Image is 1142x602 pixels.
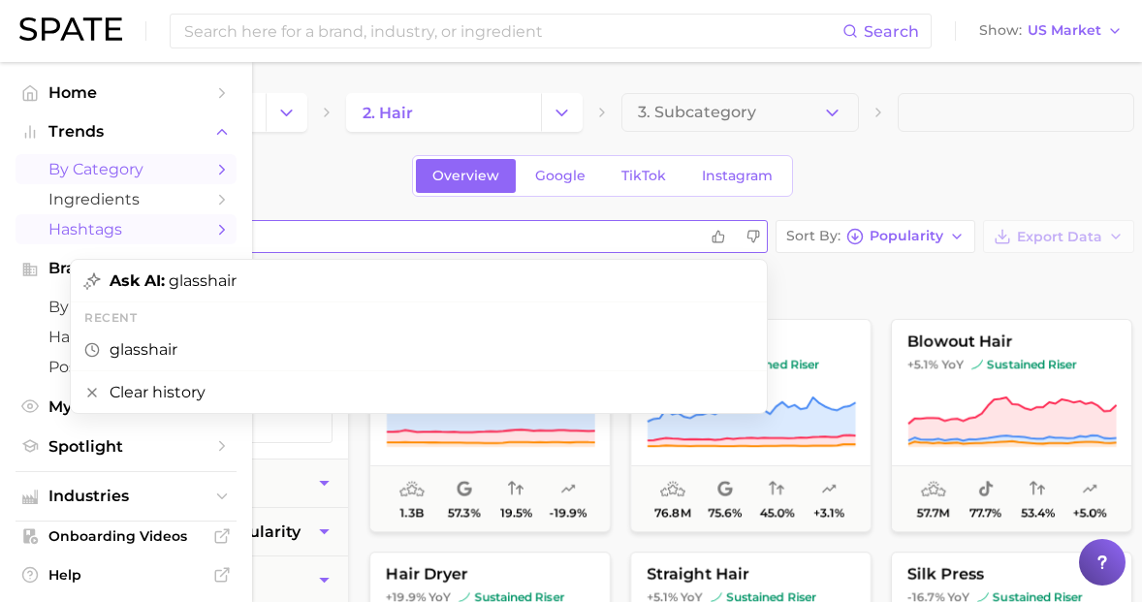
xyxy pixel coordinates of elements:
[48,260,204,277] span: Brands
[16,560,237,589] a: Help
[16,292,237,322] a: by Category
[16,352,237,382] a: Posts
[1082,478,1097,501] span: popularity predicted growth: Likely
[48,566,204,584] span: Help
[971,357,1077,372] span: sustained riser
[974,18,1127,44] button: ShowUS Market
[370,566,610,584] span: hair dryer
[917,506,950,520] span: 57.7m
[1028,25,1101,36] span: US Market
[1021,506,1055,520] span: 53.4%
[48,527,204,545] span: Onboarding Videos
[457,478,472,501] span: popularity share: Google
[813,506,844,520] span: +3.1%
[631,566,871,584] span: straight hair
[110,340,177,359] span: glasshair
[864,22,919,41] span: Search
[16,522,237,551] a: Onboarding Videos
[448,506,480,520] span: 57.3%
[48,123,204,141] span: Trends
[717,478,733,501] span: popularity share: Google
[369,319,611,532] button: hairstyle-11.0% YoYsustained risersustained riser1.3b57.3%19.5%-19.9%
[111,218,697,256] input: What are you looking for within hair?
[48,437,204,456] span: Spotlight
[16,482,237,511] button: Industries
[48,358,204,376] span: Posts
[978,478,994,501] span: popularity share: TikTok
[870,231,943,241] span: Popularity
[110,271,165,290] strong: Ask AI:
[432,168,499,184] span: Overview
[769,478,784,501] span: popularity convergence: Medium Convergence
[979,25,1022,36] span: Show
[971,359,983,370] img: sustained riser
[638,104,756,121] span: 3. Subcategory
[16,154,237,184] a: by Category
[621,168,666,184] span: TikTok
[16,184,237,214] a: Ingredients
[605,159,682,193] a: TikTok
[48,160,204,178] span: by Category
[16,322,237,352] a: Hashtags
[759,506,794,520] span: 45.0%
[400,506,424,520] span: 1.3b
[630,319,872,532] button: hair oil+8.5% YoYsustained risersustained riser76.8m75.6%45.0%+3.1%
[182,15,842,48] input: Search here for a brand, industry, or ingredient
[508,478,523,501] span: popularity convergence: Very Low Convergence
[48,328,204,346] span: Hashtags
[19,17,122,41] img: SPATE
[16,392,237,422] a: My Watchlist
[891,319,1132,532] button: blowout hair+5.1% YoYsustained risersustained riser57.7m77.7%53.4%+5.0%
[1030,478,1045,501] span: popularity convergence: Medium Convergence
[48,298,204,316] span: by Category
[48,488,204,505] span: Industries
[71,302,767,329] div: Recent
[705,223,732,250] button: Results are relevant
[560,478,576,501] span: popularity predicted growth: Uncertain
[1017,229,1102,245] span: Export Data
[786,231,841,241] span: Sort By
[416,159,516,193] a: Overview
[941,357,964,372] span: YoY
[921,478,946,501] span: average monthly popularity: Very High Popularity
[621,93,859,132] button: 3. Subcategory
[48,220,204,238] span: Hashtags
[654,506,690,520] span: 76.8m
[346,93,542,132] a: 2. hair
[16,431,237,461] a: Spotlight
[16,214,237,244] a: Hashtags
[740,223,767,250] button: Results are not relevant
[363,104,413,122] span: 2. hair
[48,397,204,416] span: My Watchlist
[821,478,837,501] span: popularity predicted growth: Likely
[48,190,204,208] span: Ingredients
[892,566,1131,584] span: silk press
[519,159,602,193] a: Google
[48,83,204,102] span: Home
[550,506,587,520] span: -19.9%
[110,383,206,401] span: Clear history
[110,271,237,290] span: glasshair
[892,333,1131,351] span: blowout hair
[685,159,789,193] a: Instagram
[983,220,1134,253] button: Export Data
[969,506,1001,520] span: 77.7%
[399,478,425,501] span: average monthly popularity: Very High Popularity
[266,93,307,132] button: Change Category
[16,117,237,146] button: Trends
[708,506,742,520] span: 75.6%
[907,357,938,371] span: +5.1%
[16,254,237,283] button: Brands
[702,168,773,184] span: Instagram
[500,506,532,520] span: 19.5%
[16,78,237,108] a: Home
[660,478,685,501] span: average monthly popularity: Very High Popularity
[776,220,975,253] button: Sort ByPopularity
[1073,506,1107,520] span: +5.0%
[535,168,586,184] span: Google
[541,93,583,132] button: Change Category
